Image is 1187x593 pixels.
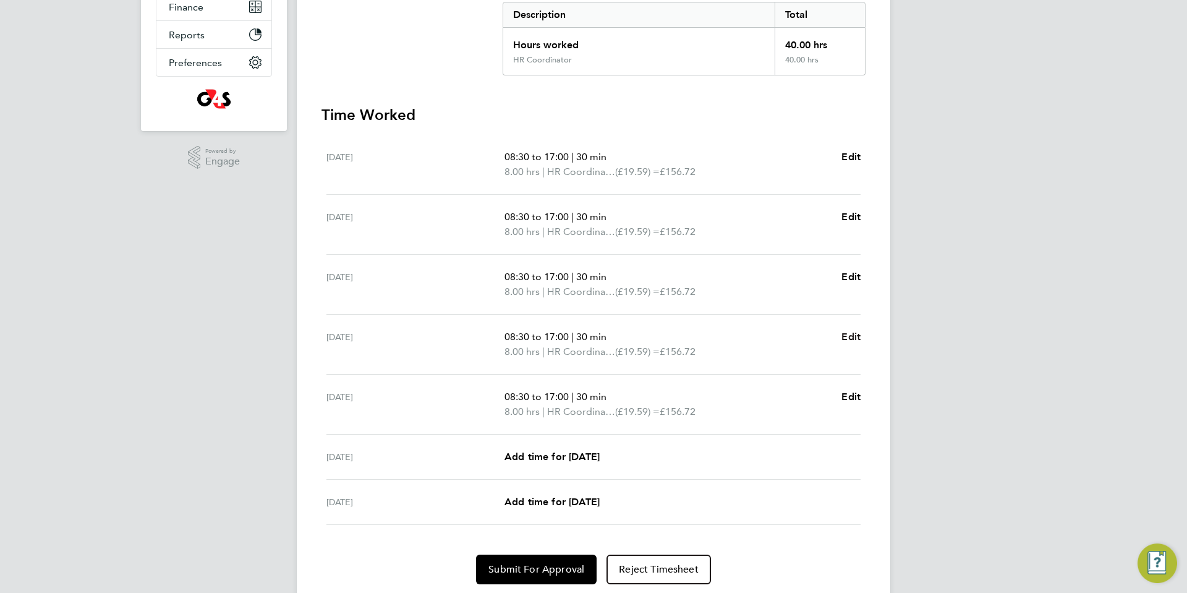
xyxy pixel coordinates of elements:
[841,151,861,163] span: Edit
[615,166,660,177] span: (£19.59) =
[205,156,240,167] span: Engage
[841,390,861,404] a: Edit
[504,495,600,510] a: Add time for [DATE]
[547,404,615,419] span: HR Coordinator
[326,390,504,419] div: [DATE]
[576,151,606,163] span: 30 min
[169,1,203,13] span: Finance
[504,331,569,343] span: 08:30 to 17:00
[326,150,504,179] div: [DATE]
[504,406,540,417] span: 8.00 hrs
[615,286,660,297] span: (£19.59) =
[488,563,584,576] span: Submit For Approval
[169,57,222,69] span: Preferences
[571,331,574,343] span: |
[156,21,271,48] button: Reports
[547,284,615,299] span: HR Coordinator
[660,346,696,357] span: £156.72
[841,331,861,343] span: Edit
[571,271,574,283] span: |
[504,226,540,237] span: 8.00 hrs
[615,346,660,357] span: (£19.59) =
[1138,544,1177,583] button: Engage Resource Center
[197,89,231,109] img: g4s6-logo-retina.png
[542,346,545,357] span: |
[571,211,574,223] span: |
[504,211,569,223] span: 08:30 to 17:00
[326,330,504,359] div: [DATE]
[606,555,711,584] button: Reject Timesheet
[326,210,504,239] div: [DATE]
[504,391,569,403] span: 08:30 to 17:00
[576,391,606,403] span: 30 min
[660,166,696,177] span: £156.72
[504,346,540,357] span: 8.00 hrs
[476,555,597,584] button: Submit For Approval
[660,226,696,237] span: £156.72
[841,150,861,164] a: Edit
[841,270,861,284] a: Edit
[841,391,861,403] span: Edit
[775,2,865,27] div: Total
[188,146,240,169] a: Powered byEngage
[576,211,606,223] span: 30 min
[571,391,574,403] span: |
[775,28,865,55] div: 40.00 hrs
[504,451,600,463] span: Add time for [DATE]
[542,406,545,417] span: |
[775,55,865,75] div: 40.00 hrs
[542,226,545,237] span: |
[205,146,240,156] span: Powered by
[841,330,861,344] a: Edit
[615,406,660,417] span: (£19.59) =
[504,286,540,297] span: 8.00 hrs
[503,28,775,55] div: Hours worked
[504,450,600,464] a: Add time for [DATE]
[504,496,600,508] span: Add time for [DATE]
[321,105,866,125] h3: Time Worked
[841,210,861,224] a: Edit
[841,211,861,223] span: Edit
[615,226,660,237] span: (£19.59) =
[326,270,504,299] div: [DATE]
[169,29,205,41] span: Reports
[326,495,504,510] div: [DATE]
[547,224,615,239] span: HR Coordinator
[513,55,572,65] div: HR Coordinator
[576,331,606,343] span: 30 min
[503,2,775,27] div: Description
[156,49,271,76] button: Preferences
[542,286,545,297] span: |
[504,151,569,163] span: 08:30 to 17:00
[619,563,699,576] span: Reject Timesheet
[571,151,574,163] span: |
[326,450,504,464] div: [DATE]
[504,271,569,283] span: 08:30 to 17:00
[660,406,696,417] span: £156.72
[576,271,606,283] span: 30 min
[503,2,866,75] div: Summary
[660,286,696,297] span: £156.72
[547,344,615,359] span: HR Coordinator
[542,166,545,177] span: |
[504,166,540,177] span: 8.00 hrs
[841,271,861,283] span: Edit
[156,89,272,109] a: Go to home page
[547,164,615,179] span: HR Coordinator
